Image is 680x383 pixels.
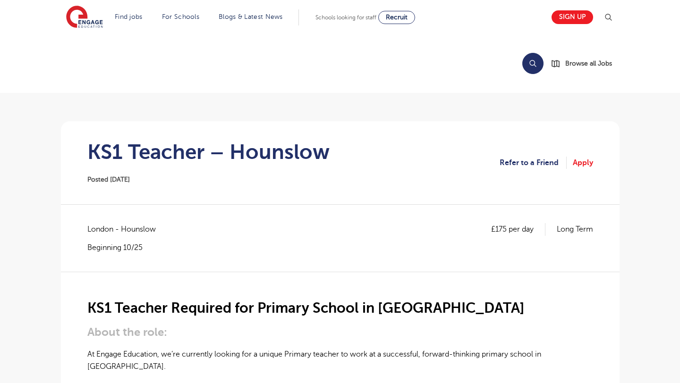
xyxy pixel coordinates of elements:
[87,325,167,339] strong: About the role:
[87,348,593,373] p: At Engage Education, we’re currently looking for a unique Primary teacher to work at a successful...
[552,10,593,24] a: Sign up
[87,242,165,253] p: Beginning 10/25
[115,13,143,20] a: Find jobs
[500,157,567,169] a: Refer to a Friend
[315,14,376,21] span: Schools looking for staff
[557,223,593,235] p: Long Term
[87,176,130,183] span: Posted [DATE]
[219,13,283,20] a: Blogs & Latest News
[386,14,408,21] span: Recruit
[522,53,544,74] button: Search
[162,13,199,20] a: For Schools
[573,157,593,169] a: Apply
[87,140,330,164] h1: KS1 Teacher – Hounslow
[378,11,415,24] a: Recruit
[66,6,103,29] img: Engage Education
[87,300,593,316] h2: KS1 Teacher Required for Primary School in [GEOGRAPHIC_DATA]
[87,223,165,235] span: London - Hounslow
[565,58,612,69] span: Browse all Jobs
[551,58,620,69] a: Browse all Jobs
[491,223,545,235] p: £175 per day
